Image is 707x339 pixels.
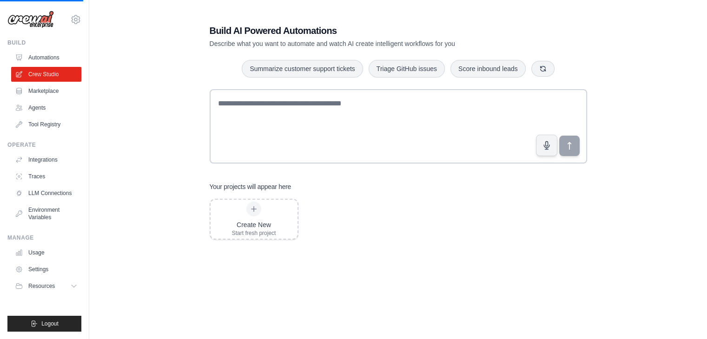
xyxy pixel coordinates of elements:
a: Traces [11,169,81,184]
a: Usage [11,245,81,260]
h1: Build AI Powered Automations [210,24,522,37]
a: LLM Connections [11,186,81,201]
button: Triage GitHub issues [369,60,445,78]
div: Start fresh project [232,229,276,237]
img: Logo [7,11,54,28]
a: Crew Studio [11,67,81,82]
span: Logout [41,320,59,327]
h3: Your projects will appear here [210,182,291,191]
button: Logout [7,316,81,332]
a: Environment Variables [11,202,81,225]
a: Automations [11,50,81,65]
a: Integrations [11,152,81,167]
div: Manage [7,234,81,241]
button: Resources [11,279,81,293]
span: Resources [28,282,55,290]
div: Create New [232,220,276,229]
iframe: Chat Widget [661,294,707,339]
button: Get new suggestions [531,61,555,77]
a: Settings [11,262,81,277]
a: Agents [11,100,81,115]
button: Click to speak your automation idea [536,135,557,156]
div: Operate [7,141,81,149]
a: Tool Registry [11,117,81,132]
a: Marketplace [11,84,81,98]
p: Describe what you want to automate and watch AI create intelligent workflows for you [210,39,522,48]
button: Summarize customer support tickets [242,60,363,78]
button: Score inbound leads [450,60,526,78]
div: Build [7,39,81,46]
